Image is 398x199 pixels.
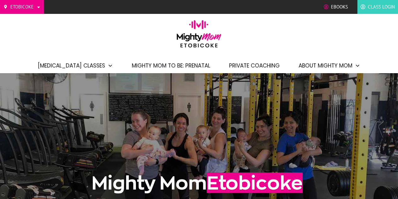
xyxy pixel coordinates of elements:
[207,173,303,193] span: Etobicoke
[299,60,360,71] a: About Mighty Mom
[331,2,348,12] span: Ebooks
[10,2,34,12] span: Etobicoke
[229,60,280,71] a: Private Coaching
[361,2,395,12] a: Class Login
[324,2,348,12] a: Ebooks
[38,60,105,71] span: [MEDICAL_DATA] Classes
[299,60,352,71] span: About Mighty Mom
[132,60,210,71] a: Mighty Mom to Be: Prenatal
[3,2,41,12] a: Etobicoke
[368,2,395,12] span: Class Login
[38,60,113,71] a: [MEDICAL_DATA] Classes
